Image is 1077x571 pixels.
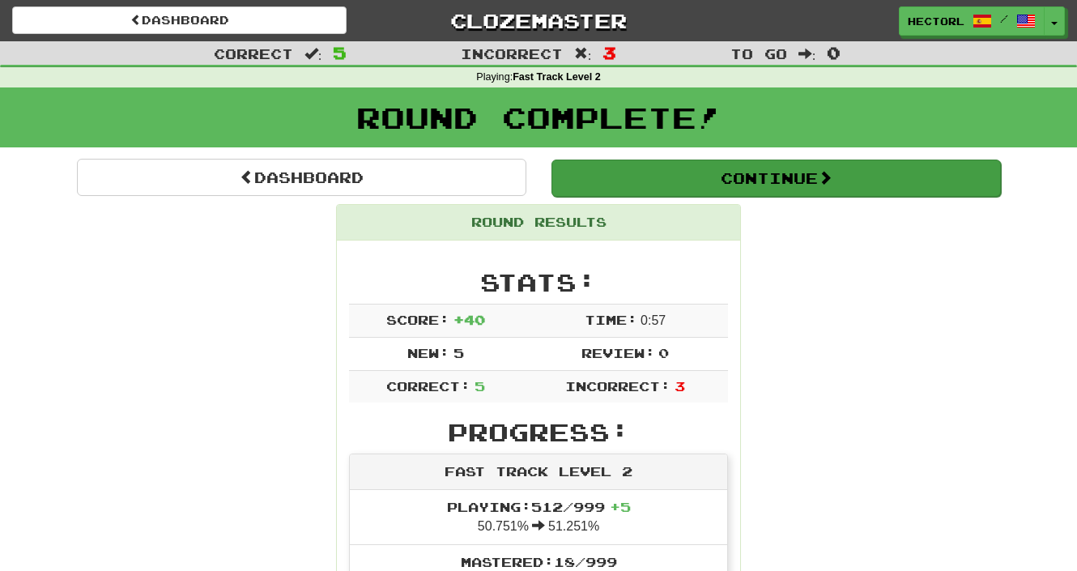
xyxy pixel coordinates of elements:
span: 5 [453,345,464,360]
span: Incorrect [461,45,563,62]
span: 5 [475,378,485,394]
span: To go [730,45,787,62]
span: : [304,47,322,61]
span: 3 [602,43,616,62]
span: Correct [214,45,293,62]
a: hectorl / [899,6,1045,36]
span: : [798,47,816,61]
span: 3 [675,378,685,394]
h2: Stats: [349,269,728,296]
span: : [574,47,592,61]
a: Dashboard [12,6,347,34]
span: + 5 [610,499,631,514]
span: Playing: 512 / 999 [447,499,631,514]
span: Mastered: 18 / 999 [461,554,617,569]
span: 0 [658,345,669,360]
span: Incorrect: [565,378,670,394]
div: Round Results [337,205,740,241]
button: Continue [551,160,1001,197]
span: / [1000,13,1008,24]
span: Time: [585,312,637,327]
strong: Fast Track Level 2 [513,71,601,83]
span: hectorl [908,14,964,28]
span: Review: [581,345,655,360]
a: Dashboard [77,159,526,196]
span: 0 [827,43,841,62]
a: Clozemaster [371,6,705,35]
h1: Round Complete! [6,101,1071,134]
span: 5 [333,43,347,62]
span: 0 : 57 [641,313,666,327]
div: Fast Track Level 2 [350,454,727,490]
span: + 40 [453,312,485,327]
span: Correct: [386,378,470,394]
span: Score: [386,312,449,327]
h2: Progress: [349,419,728,445]
span: New: [407,345,449,360]
li: 50.751% 51.251% [350,490,727,545]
